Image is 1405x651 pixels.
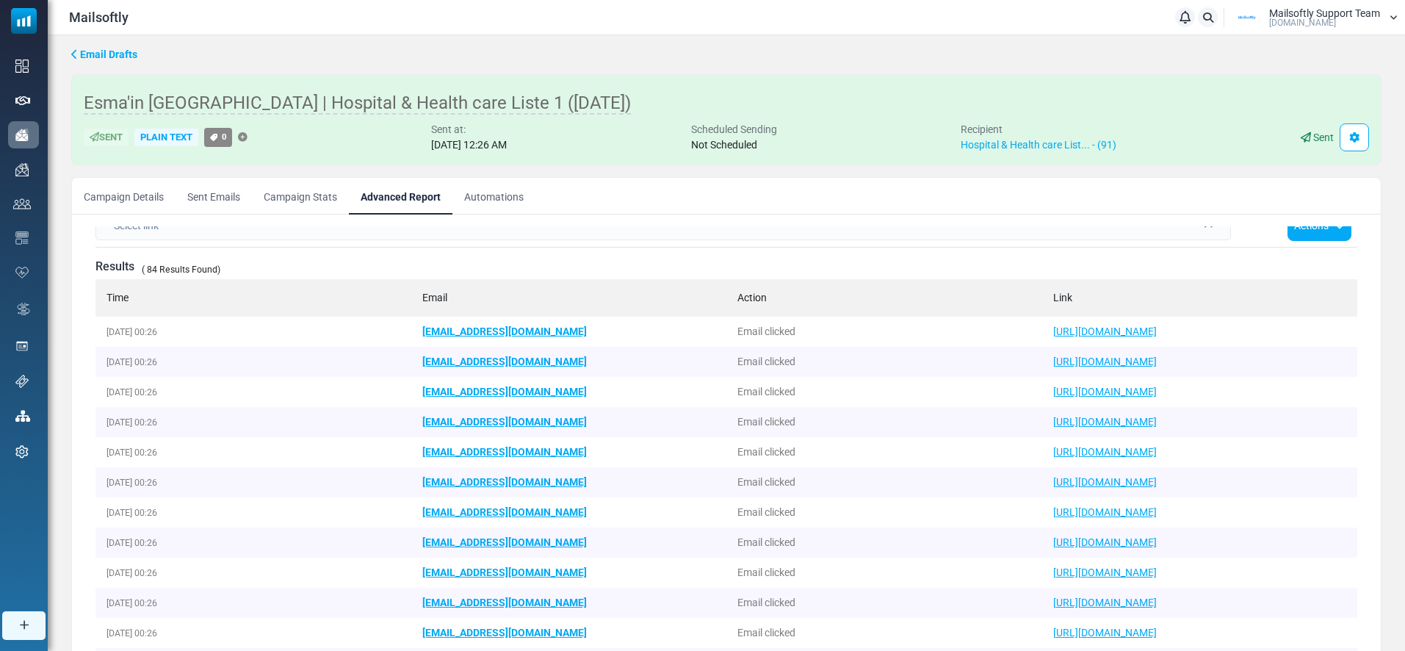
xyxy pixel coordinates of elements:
th: Link [1042,279,1358,317]
a: [EMAIL_ADDRESS][DOMAIN_NAME] [422,536,587,548]
img: campaigns-icon-active.png [15,129,29,141]
th: Action [726,279,1042,317]
a: Advanced Report [349,178,452,215]
span: 0 [222,132,227,142]
button: Actions [1287,210,1351,241]
span: Mailsoftly Support Team [1269,8,1380,18]
a: Email Drafts [71,47,137,62]
a: [EMAIL_ADDRESS][DOMAIN_NAME] [422,597,587,608]
div: Plain Text [134,129,198,147]
td: Email clicked [726,588,1042,618]
td: Email clicked [726,558,1042,588]
td: Email clicked [726,467,1042,497]
a: [EMAIL_ADDRESS][DOMAIN_NAME] [422,476,587,488]
div: Recipient [961,122,1116,137]
small: [DATE] 00:26 [106,538,157,548]
div: Sent at: [431,122,507,137]
a: [EMAIL_ADDRESS][DOMAIN_NAME] [422,325,587,337]
a: [EMAIL_ADDRESS][DOMAIN_NAME] [422,627,587,639]
a: [EMAIL_ADDRESS][DOMAIN_NAME] [422,416,587,428]
img: workflow.svg [15,301,32,317]
div: [DATE] 12:26 AM [431,137,507,153]
span: Mailsoftly [69,7,129,27]
small: [DATE] 00:26 [106,357,157,367]
a: [URL][DOMAIN_NAME] [1053,416,1157,428]
td: Email clicked [726,317,1042,347]
small: [DATE] 00:26 [106,508,157,518]
span: Esma'in [GEOGRAPHIC_DATA] | Hospital & Health care Liste 1 ([DATE]) [84,93,631,115]
a: Sent Emails [176,178,252,215]
div: Sent [84,129,129,147]
a: [EMAIL_ADDRESS][DOMAIN_NAME] [422,506,587,518]
td: Email clicked [726,528,1042,558]
th: Email [411,279,727,317]
small: [DATE] 00:26 [106,327,157,337]
td: Email clicked [726,407,1042,437]
td: Email clicked [726,618,1042,648]
th: Time [95,279,411,317]
small: [DATE] 00:26 [106,478,157,488]
img: landing_pages.svg [15,339,29,353]
a: [URL][DOMAIN_NAME] [1053,506,1157,518]
img: campaigns-icon.png [15,163,29,176]
img: dashboard-icon.svg [15,60,29,73]
span: Select link [114,218,159,234]
a: [URL][DOMAIN_NAME] [1053,567,1157,578]
td: Email clicked [726,497,1042,528]
img: settings-icon.svg [15,445,29,458]
a: Automations [452,178,535,215]
a: [EMAIL_ADDRESS][DOMAIN_NAME] [422,386,587,398]
a: [URL][DOMAIN_NAME] [1053,356,1157,367]
small: [DATE] 00:26 [106,568,157,578]
img: User Logo [1229,7,1265,29]
td: Email clicked [726,377,1042,407]
a: [EMAIL_ADDRESS][DOMAIN_NAME] [422,356,587,367]
a: Add Tag [238,133,248,143]
img: contacts-icon.svg [13,198,31,209]
a: [URL][DOMAIN_NAME] [1053,386,1157,398]
div: Scheduled Sending [691,122,777,137]
td: Email clicked [726,437,1042,467]
a: [URL][DOMAIN_NAME] [1053,536,1157,548]
a: 0 [204,128,232,146]
span: translation missing: en.ms_sidebar.email_drafts [80,48,137,60]
a: Campaign Stats [252,178,349,215]
a: Hospital & Health care List... - (91) [961,139,1116,151]
td: Email clicked [726,347,1042,377]
small: [DATE] 00:26 [106,417,157,428]
a: [EMAIL_ADDRESS][DOMAIN_NAME] [422,567,587,578]
img: mailsoftly_icon_blue_white.svg [11,8,37,34]
h6: Results [95,259,134,273]
small: ( 84 Results Found) [142,263,220,276]
span: Not Scheduled [691,139,757,151]
a: Campaign Details [72,178,176,215]
img: domain-health-icon.svg [15,267,29,278]
a: [URL][DOMAIN_NAME] [1053,476,1157,488]
a: [URL][DOMAIN_NAME] [1053,627,1157,639]
span: [DOMAIN_NAME] [1269,18,1336,27]
small: [DATE] 00:26 [106,387,157,398]
a: [URL][DOMAIN_NAME] [1053,597,1157,608]
span: Campaign Settings [1349,132,1359,143]
small: [DATE] 00:26 [106,447,157,458]
small: [DATE] 00:26 [106,628,157,639]
a: User Logo Mailsoftly Support Team [DOMAIN_NAME] [1229,7,1398,29]
img: email-templates-icon.svg [15,231,29,245]
img: support-icon.svg [15,375,29,388]
small: [DATE] 00:26 [106,598,157,608]
span: Sent [1313,132,1334,143]
a: [URL][DOMAIN_NAME] [1053,446,1157,458]
a: [URL][DOMAIN_NAME] [1053,325,1157,337]
a: [EMAIL_ADDRESS][DOMAIN_NAME] [422,446,587,458]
